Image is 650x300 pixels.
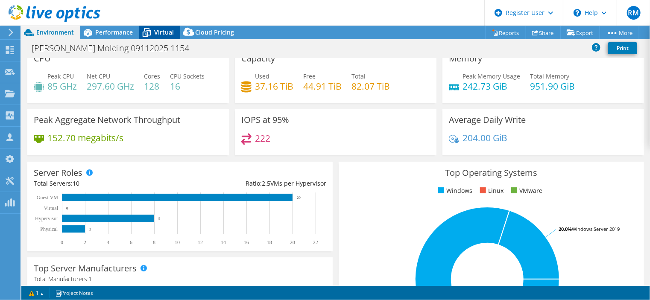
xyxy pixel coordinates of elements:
div: Ratio: VMs per Hypervisor [180,179,326,188]
li: VMware [509,186,542,195]
h4: 82.07 TiB [351,82,390,91]
span: 2.5 [262,179,270,187]
span: Total Memory [530,72,569,80]
h4: 222 [255,134,270,143]
text: 8 [153,239,155,245]
h3: Top Server Manufacturers [34,264,137,273]
span: Virtual [154,28,174,36]
h3: IOPS at 95% [241,115,289,125]
text: 14 [221,239,226,245]
h4: 128 [144,82,160,91]
h4: 152.70 megabits/s [47,133,123,143]
a: 1 [23,288,50,298]
h4: 37.16 TiB [255,82,293,91]
text: 18 [267,239,272,245]
text: 12 [198,239,203,245]
span: RM [627,6,641,20]
span: Total [351,72,366,80]
a: Export [560,26,600,39]
text: Hypervisor [35,216,58,221]
h4: 297.60 GHz [87,82,134,91]
text: 10 [175,239,180,245]
span: Cloud Pricing [195,28,234,36]
span: CPU Sockets [170,72,205,80]
h4: 85 GHz [47,82,77,91]
text: 16 [244,239,249,245]
text: 2 [84,239,86,245]
span: Peak Memory Usage [463,72,520,80]
span: Peak CPU [47,72,74,80]
text: Physical [40,226,58,232]
text: 2 [89,227,91,231]
svg: \n [574,9,581,17]
span: Free [303,72,316,80]
text: 20 [297,195,301,200]
text: 6 [130,239,132,245]
text: Guest VM [37,195,58,201]
span: Net CPU [87,72,110,80]
text: 20 [290,239,295,245]
li: Windows [436,186,472,195]
div: Total Servers: [34,179,180,188]
h4: 44.91 TiB [303,82,342,91]
text: 4 [107,239,109,245]
h4: 204.00 GiB [463,133,507,143]
li: Linux [478,186,504,195]
h4: 242.73 GiB [463,82,520,91]
a: More [600,26,639,39]
h3: Top Operating Systems [345,168,638,178]
tspan: 20.0% [559,226,572,232]
a: Project Notes [49,288,99,298]
h3: Peak Aggregate Network Throughput [34,115,180,125]
text: 8 [158,216,161,221]
h3: Server Roles [34,168,82,178]
h3: Capacity [241,54,275,63]
a: Reports [485,26,526,39]
h4: 951.90 GiB [530,82,575,91]
h3: Average Daily Write [449,115,526,125]
span: Performance [95,28,133,36]
tspan: Windows Server 2019 [572,226,620,232]
h1: [PERSON_NAME] Molding 09112025 1154 [28,44,202,53]
span: 10 [73,179,79,187]
span: Environment [36,28,74,36]
span: Used [255,72,269,80]
h4: Total Manufacturers: [34,274,326,284]
a: Print [608,42,637,54]
h3: CPU [34,54,51,63]
text: 22 [313,239,318,245]
text: 0 [61,239,63,245]
span: 1 [88,275,92,283]
a: Share [526,26,561,39]
text: Virtual [44,205,59,211]
span: Cores [144,72,160,80]
h4: 16 [170,82,205,91]
text: 0 [66,206,68,210]
h3: Memory [449,54,482,63]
